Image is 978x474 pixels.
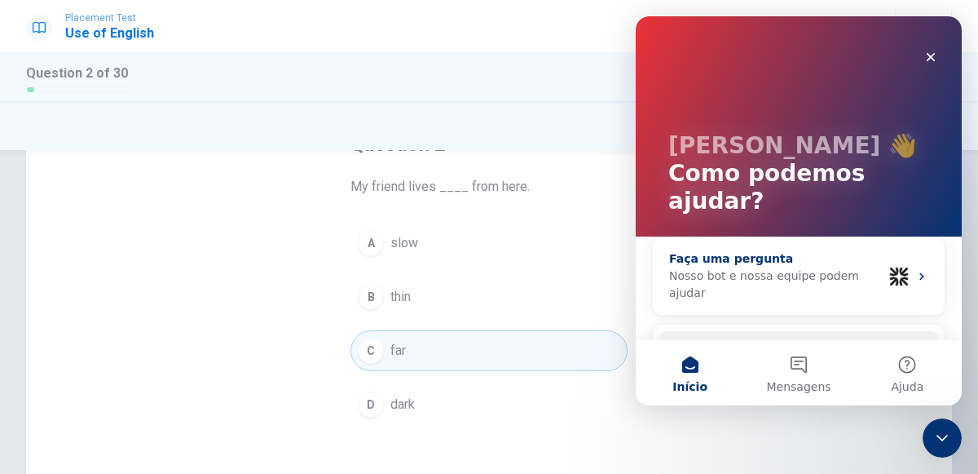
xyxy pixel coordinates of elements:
div: A [358,230,384,256]
div: C [358,338,384,364]
h1: Use of English [65,24,154,43]
button: Ddark [350,384,628,425]
iframe: Intercom live chat [636,16,962,405]
span: My friend lives ____ from here. [350,177,628,197]
span: far [390,341,406,361]
span: dark [390,395,415,414]
div: B [358,284,384,310]
h1: Question 2 of 30 [26,64,130,83]
span: slow [390,233,418,253]
button: Bthin [350,277,628,317]
span: thin [390,287,411,307]
button: Aslow [350,223,628,264]
iframe: Intercom live chat [923,419,962,458]
span: Placement Test [65,12,154,24]
div: D [358,392,384,418]
button: Cfar [350,330,628,371]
